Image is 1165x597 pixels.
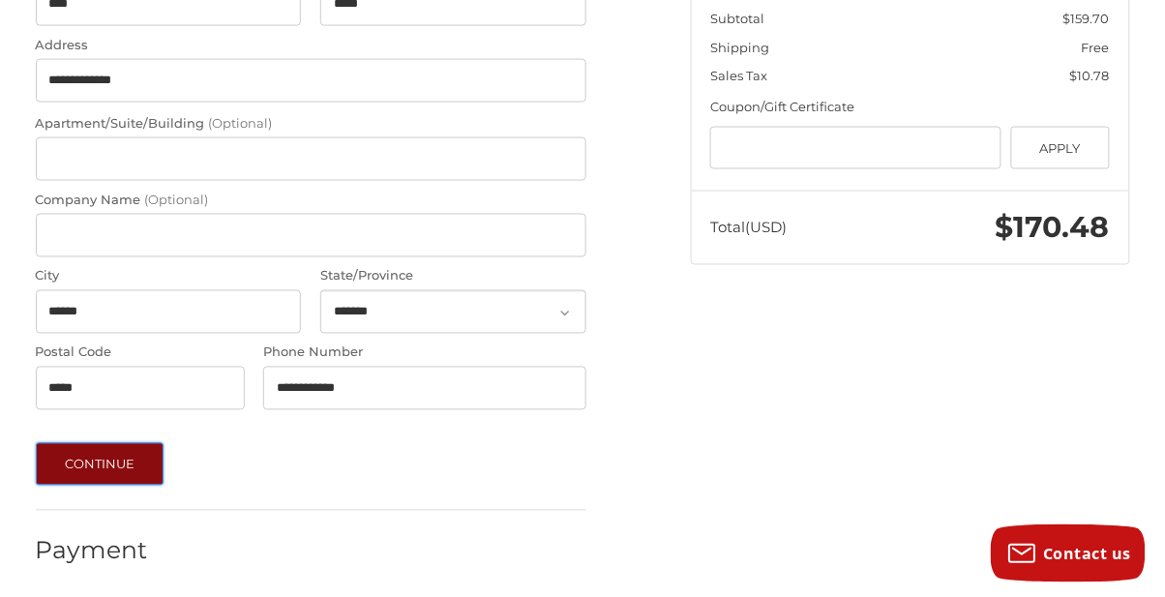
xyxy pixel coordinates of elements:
button: Apply [1011,127,1111,170]
span: Shipping [710,40,769,55]
small: (Optional) [145,192,209,207]
span: $10.78 [1070,68,1110,83]
button: Contact us [991,524,1146,582]
button: Continue [36,443,164,486]
label: City [36,267,302,286]
input: Gift Certificate or Coupon Code [710,127,1001,170]
small: (Optional) [209,115,273,131]
label: Apartment/Suite/Building [36,114,586,134]
label: Address [36,36,586,55]
label: State/Province [320,267,586,286]
span: Subtotal [710,11,764,26]
div: Coupon/Gift Certificate [710,98,1110,117]
label: Phone Number [263,343,586,363]
label: Company Name [36,191,586,210]
span: $159.70 [1063,11,1110,26]
span: Sales Tax [710,68,767,83]
span: Free [1082,40,1110,55]
label: Postal Code [36,343,245,363]
span: Contact us [1044,543,1132,564]
span: Total (USD) [710,219,787,237]
span: $170.48 [996,210,1110,246]
h2: Payment [36,536,149,566]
